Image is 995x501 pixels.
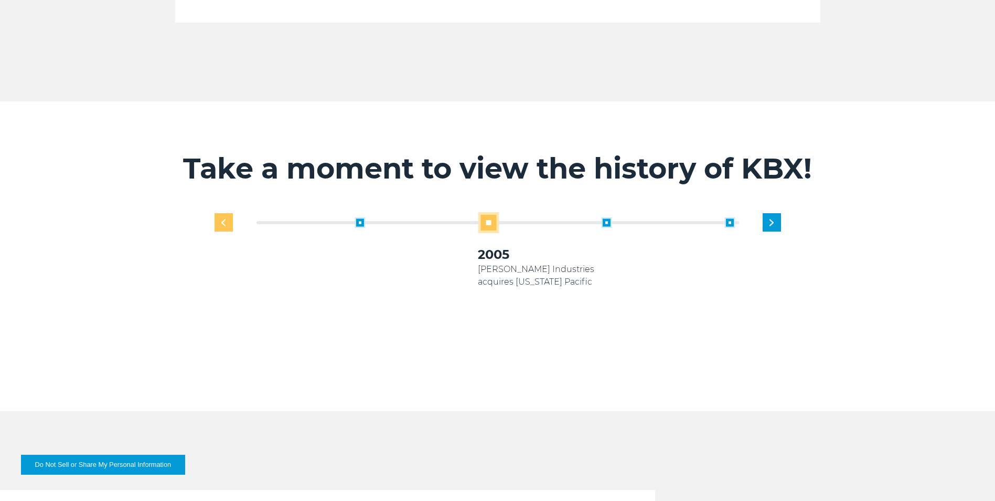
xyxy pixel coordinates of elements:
img: next slide [769,219,774,226]
div: Next slide [763,213,781,232]
img: previous slide [221,219,226,226]
h3: 2005 [478,246,601,263]
div: Previous slide [215,213,233,232]
h2: Take a moment to view the history of KBX! [175,151,820,186]
p: [PERSON_NAME] Industries acquires [US_STATE] Pacific [478,263,601,288]
button: Do Not Sell or Share My Personal Information [21,455,185,475]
